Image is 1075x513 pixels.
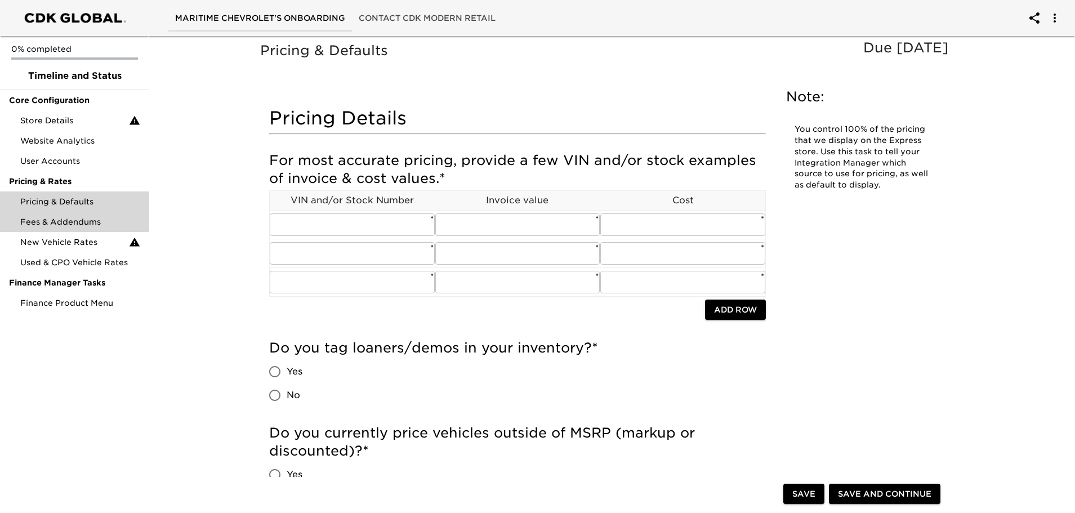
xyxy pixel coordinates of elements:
[829,484,940,505] button: Save and Continue
[795,124,930,191] p: You control 100% of the pricing that we display on the Express store. Use this task to tell your ...
[287,468,302,481] span: Yes
[20,237,129,248] span: New Vehicle Rates
[20,115,129,126] span: Store Details
[20,297,140,309] span: Finance Product Menu
[359,11,496,25] span: Contact CDK Modern Retail
[287,365,302,378] span: Yes
[270,194,435,207] p: VIN and/or Stock Number
[9,95,140,106] span: Core Configuration
[1021,5,1048,32] button: account of current user
[269,339,766,357] h5: Do you tag loaners/demos in your inventory?
[783,484,824,505] button: Save
[1041,5,1068,32] button: account of current user
[435,194,600,207] p: Invoice value
[20,257,140,268] span: Used & CPO Vehicle Rates
[269,151,766,188] h5: For most accurate pricing, provide a few VIN and/or stock examples of invoice & cost values.
[863,39,948,56] span: Due [DATE]
[11,43,138,55] p: 0% completed
[9,176,140,187] span: Pricing & Rates
[838,487,931,501] span: Save and Continue
[269,424,766,460] h5: Do you currently price vehicles outside of MSRP (markup or discounted)?
[705,300,766,320] button: Add Row
[20,196,140,207] span: Pricing & Defaults
[175,11,345,25] span: Maritime Chevrolet's Onboarding
[20,155,140,167] span: User Accounts
[714,303,757,317] span: Add Row
[260,42,954,60] h5: Pricing & Defaults
[9,69,140,83] span: Timeline and Status
[20,135,140,146] span: Website Analytics
[786,88,938,106] h5: Note:
[269,107,766,130] h4: Pricing Details
[600,194,765,207] p: Cost
[792,487,815,501] span: Save
[20,216,140,227] span: Fees & Addendums
[287,389,300,402] span: No
[9,277,140,288] span: Finance Manager Tasks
